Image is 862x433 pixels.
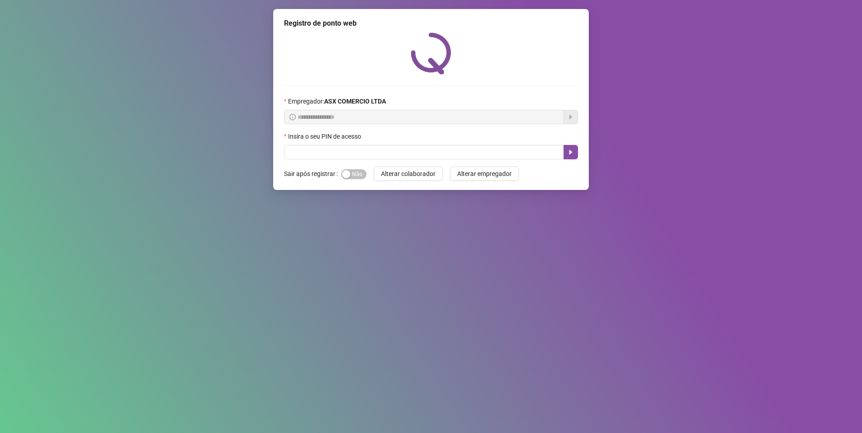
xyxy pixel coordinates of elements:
span: Alterar colaborador [381,169,436,179]
span: info-circle [289,114,296,120]
button: Alterar empregador [450,167,519,181]
button: Alterar colaborador [374,167,443,181]
div: Registro de ponto web [284,18,578,29]
img: QRPoint [411,32,451,74]
span: caret-right [567,149,574,156]
span: Alterar empregador [457,169,512,179]
label: Insira o seu PIN de acesso [284,131,367,141]
label: Sair após registrar [284,167,341,181]
strong: ASX COMERCIO LTDA [324,98,386,105]
span: Empregador : [288,96,386,106]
